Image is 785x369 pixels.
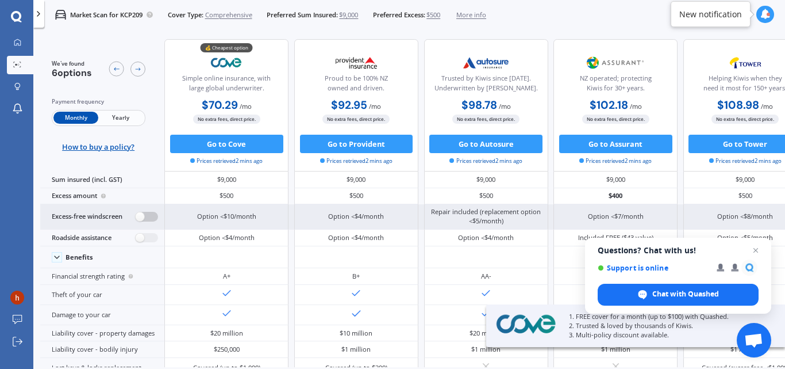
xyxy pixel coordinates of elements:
[424,188,548,204] div: $500
[70,10,143,20] p: Market Scan for KCP209
[164,188,288,204] div: $500
[40,285,164,305] div: Theft of your car
[679,9,742,20] div: New notification
[193,115,260,123] span: No extra fees, direct price.
[369,102,381,111] span: / mo
[199,233,255,242] div: Option <$4/month
[52,97,145,106] div: Payment frequency
[481,272,491,281] div: AA-
[52,60,92,68] span: We've found
[585,51,646,74] img: Assurant.png
[52,67,92,79] span: 6 options
[172,74,280,97] div: Simple online insurance, with large global underwriter.
[578,233,653,242] div: Included FREE ($43 value)
[553,172,678,188] div: $9,000
[164,172,288,188] div: $9,000
[62,142,134,151] span: How to buy a policy?
[470,329,502,338] div: $20 million
[40,268,164,284] div: Financial strength rating
[190,157,263,165] span: Prices retrieved 2 mins ago
[328,212,384,221] div: Option <$4/month
[322,115,390,123] span: No extra fees, direct price.
[40,188,164,204] div: Excess amount
[569,312,762,321] p: 1. FREE cover for a month (up to $100) with Quashed.
[471,345,501,354] div: $1 million
[730,345,760,354] div: $1 million
[300,135,413,153] button: Go to Provident
[717,212,773,221] div: Option <$8/month
[598,246,759,255] span: Questions? Chat with us!
[569,330,762,340] p: 3. Multi-policy discount available.
[326,51,387,74] img: Provident.png
[294,188,418,204] div: $500
[452,115,520,123] span: No extra fees, direct price.
[10,291,24,305] img: ACg8ocLJH8NAcE6XbnPdeYt57oey4KidaSPLhMa9ysr3qd_l5jeW6w=s96-c
[499,102,511,111] span: / mo
[749,244,763,257] span: Close chat
[339,10,358,20] span: $9,000
[210,329,243,338] div: $20 million
[601,345,630,354] div: $1 million
[341,345,371,354] div: $1 million
[40,325,164,341] div: Liability cover - property damages
[458,233,514,242] div: Option <$4/month
[561,74,669,97] div: NZ operated; protecting Kiwis for 30+ years.
[737,323,771,357] div: Open chat
[559,135,672,153] button: Go to Assurant
[588,212,644,221] div: Option <$7/month
[426,10,440,20] span: $500
[598,284,759,306] div: Chat with Quashed
[582,115,649,123] span: No extra fees, direct price.
[494,313,558,336] img: Cove.webp
[340,329,372,338] div: $10 million
[432,74,540,97] div: Trusted by Kiwis since [DATE]. Underwritten by [PERSON_NAME].
[328,233,384,242] div: Option <$4/month
[205,10,252,20] span: Comprehensive
[240,102,252,111] span: / mo
[456,51,517,74] img: Autosure.webp
[267,10,338,20] span: Preferred Sum Insured:
[717,98,759,112] b: $108.98
[40,230,164,246] div: Roadside assistance
[40,341,164,357] div: Liability cover - bodily injury
[214,345,240,354] div: $250,000
[201,43,253,52] div: 💰 Cheapest option
[431,207,541,226] div: Repair included (replacement option <$5/month)
[715,51,776,74] img: Tower.webp
[202,98,238,112] b: $70.29
[53,112,98,124] span: Monthly
[429,135,542,153] button: Go to Autosure
[55,9,66,20] img: car.f15378c7a67c060ca3f3.svg
[320,157,392,165] span: Prices retrieved 2 mins ago
[553,188,678,204] div: $400
[40,172,164,188] div: Sum insured (incl. GST)
[294,172,418,188] div: $9,000
[40,204,164,230] div: Excess-free windscreen
[197,51,257,74] img: Cove.webp
[40,305,164,325] div: Damage to your car
[98,112,143,124] span: Yearly
[711,115,779,123] span: No extra fees, direct price.
[461,98,497,112] b: $98.78
[352,272,360,281] div: B+
[761,102,773,111] span: / mo
[709,157,782,165] span: Prices retrieved 2 mins ago
[66,253,93,261] div: Benefits
[652,289,719,299] span: Chat with Quashed
[373,10,425,20] span: Preferred Excess:
[598,264,709,272] span: Support is online
[449,157,522,165] span: Prices retrieved 2 mins ago
[168,10,203,20] span: Cover Type:
[590,98,628,112] b: $102.18
[223,272,230,281] div: A+
[630,102,642,111] span: / mo
[717,233,773,242] div: Option <$5/month
[197,212,256,221] div: Option <$10/month
[170,135,283,153] button: Go to Cove
[424,172,548,188] div: $9,000
[302,74,410,97] div: Proud to be 100% NZ owned and driven.
[331,98,367,112] b: $92.95
[456,10,486,20] span: More info
[579,157,652,165] span: Prices retrieved 2 mins ago
[569,321,762,330] p: 2. Trusted & loved by thousands of Kiwis.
